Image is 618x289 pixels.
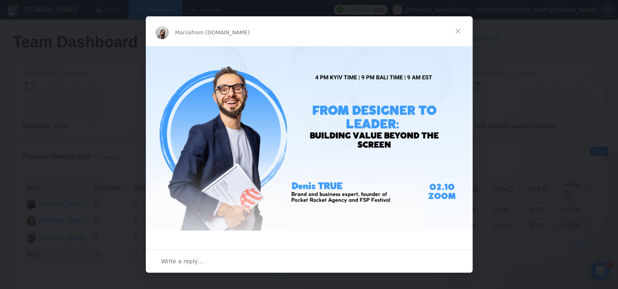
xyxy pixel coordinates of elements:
img: Profile image for Mariia [156,26,169,39]
span: from [DOMAIN_NAME] [191,29,250,36]
span: Mariia [175,29,192,36]
span: Close [443,16,473,46]
div: Open conversation and reply [146,249,473,273]
span: Write a reply… [161,256,204,267]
